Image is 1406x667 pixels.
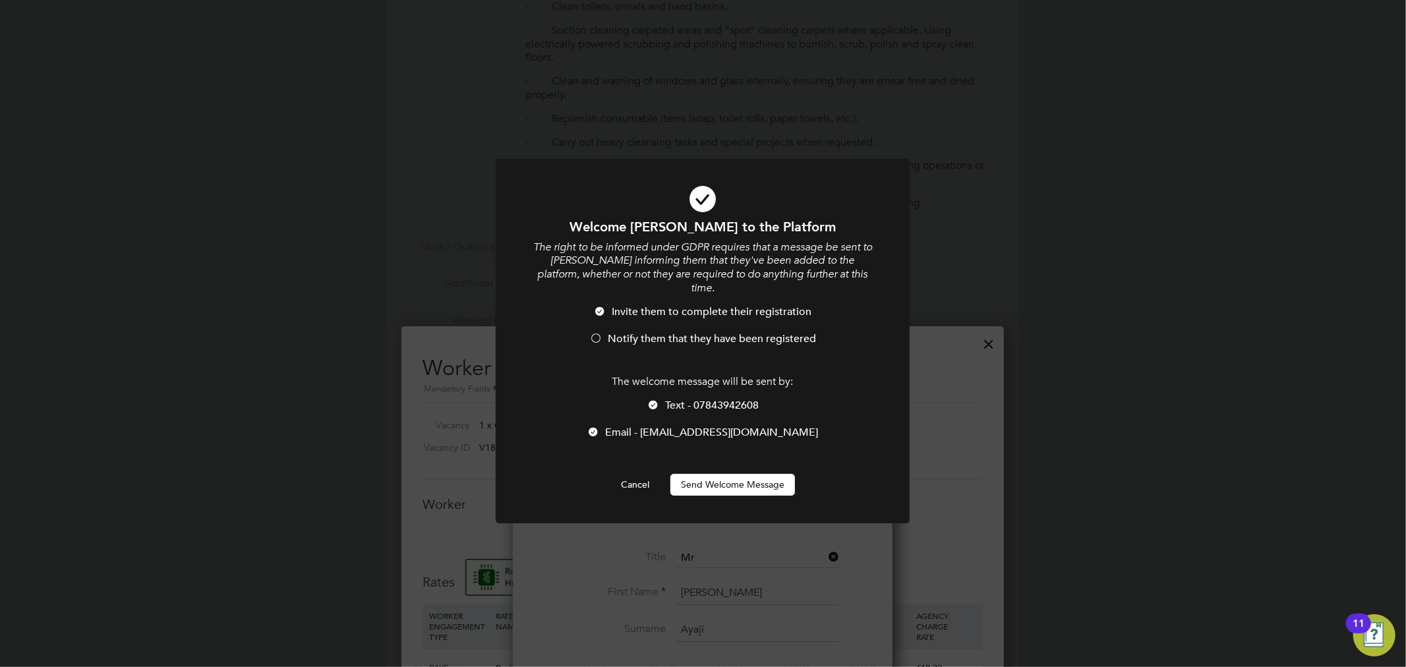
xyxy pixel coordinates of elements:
button: Cancel [610,474,660,495]
p: The welcome message will be sent by: [531,375,874,389]
i: The right to be informed under GDPR requires that a message be sent to [PERSON_NAME] informing th... [533,241,872,295]
div: 11 [1353,623,1364,641]
button: Open Resource Center, 11 new notifications [1353,614,1395,656]
span: Notify them that they have been registered [608,332,816,345]
button: Send Welcome Message [670,474,795,495]
span: Email - [EMAIL_ADDRESS][DOMAIN_NAME] [606,426,819,439]
span: Text - 07843942608 [665,399,759,412]
h1: Welcome [PERSON_NAME] to the Platform [531,218,874,235]
span: Invite them to complete their registration [612,305,812,318]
